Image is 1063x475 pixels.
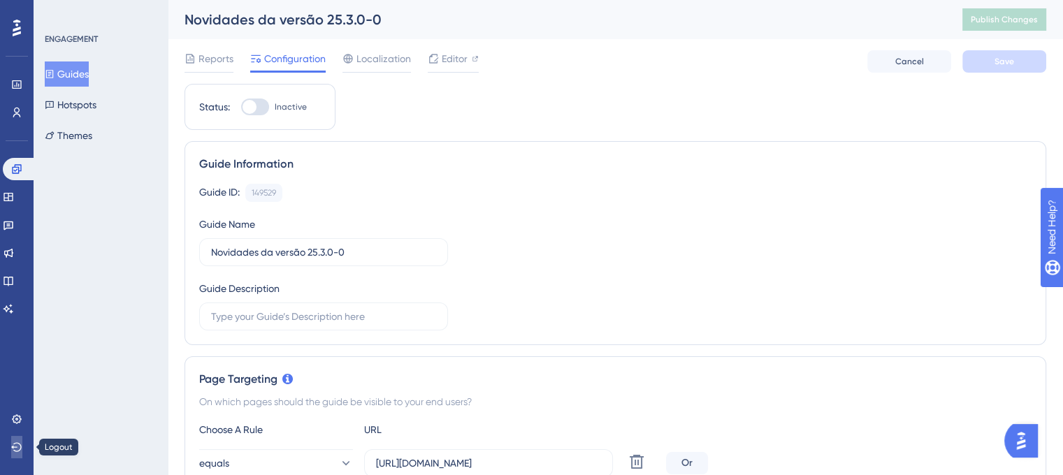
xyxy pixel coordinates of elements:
span: Cancel [895,56,924,67]
button: Cancel [867,50,951,73]
button: Hotspots [45,92,96,117]
div: Guide Description [199,280,280,297]
div: ENGAGEMENT [45,34,98,45]
div: Choose A Rule [199,421,353,438]
button: Themes [45,123,92,148]
div: Guide Name [199,216,255,233]
div: Or [666,452,708,474]
input: Type your Guide’s Name here [211,244,436,260]
div: Status: [199,98,230,115]
div: Page Targeting [199,371,1032,388]
div: 149529 [252,187,276,198]
input: yourwebsite.com/path [376,455,601,471]
div: On which pages should the guide be visible to your end users? [199,393,1032,410]
div: URL [364,421,518,438]
div: Guide ID: [199,184,240,202]
span: Publish Changes [971,14,1038,25]
div: Guide Information [199,156,1032,173]
span: Need Help? [33,3,87,20]
span: Localization [356,50,411,67]
span: Save [995,56,1014,67]
span: Configuration [264,50,326,67]
iframe: UserGuiding AI Assistant Launcher [1004,420,1046,462]
button: Save [962,50,1046,73]
span: Reports [198,50,233,67]
span: Inactive [275,101,307,112]
span: Editor [442,50,468,67]
button: Guides [45,61,89,87]
button: Publish Changes [962,8,1046,31]
span: equals [199,455,229,472]
input: Type your Guide’s Description here [211,309,436,324]
div: Novidades da versão 25.3.0-0 [185,10,927,29]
